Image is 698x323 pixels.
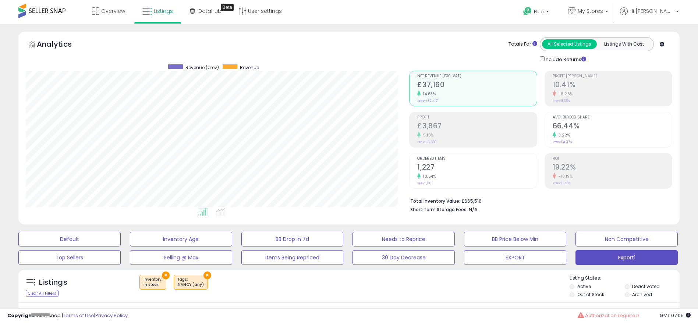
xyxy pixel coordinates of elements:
span: Net Revenue (Exc. VAT) [417,74,536,78]
button: BB Drop in 7d [241,232,344,246]
button: 30 Day Decrease [352,250,455,265]
button: EXPORT [464,250,566,265]
div: Totals For [509,41,537,48]
button: × [203,271,211,279]
b: Total Inventory Value: [410,198,460,204]
div: Clear All Filters [26,290,59,297]
a: Help [517,1,556,24]
a: Hi [PERSON_NAME] [620,7,679,24]
label: Deactivated [632,283,660,290]
h2: £3,867 [417,122,536,132]
div: NANCY (any) [178,282,204,287]
button: Inventory Age [130,232,232,246]
small: Prev: 11.35% [553,99,570,103]
div: Include Returns [534,55,595,63]
span: Inventory : [144,277,162,288]
button: Listings With Cost [596,39,651,49]
span: Tags : [178,277,204,288]
div: seller snap | | [7,312,128,319]
small: Prev: 64.37% [553,140,572,144]
span: ROI [553,157,672,161]
small: 14.63% [421,91,436,97]
span: My Stores [578,7,603,15]
small: Prev: £32,417 [417,99,437,103]
h2: 19.22% [553,163,672,173]
span: Profit [417,116,536,120]
label: Out of Stock [577,291,604,298]
button: × [162,271,170,279]
button: Export1 [575,250,678,265]
div: in stock [144,282,162,287]
strong: Copyright [7,312,34,319]
span: 2025-09-16 07:05 GMT [660,312,691,319]
label: Archived [632,291,652,298]
small: 5.10% [421,132,434,138]
h2: 66.44% [553,122,672,132]
span: Revenue [240,64,259,71]
small: Prev: £3,680 [417,140,437,144]
small: 3.22% [556,132,570,138]
button: Default [18,232,121,246]
span: N/A [469,206,478,213]
h5: Analytics [37,39,86,51]
button: BB Price Below Min [464,232,566,246]
small: -10.19% [556,174,573,179]
span: Avg. Buybox Share [553,116,672,120]
h2: 10.41% [553,81,672,90]
span: Revenue (prev) [185,64,219,71]
span: Ordered Items [417,157,536,161]
button: Needs to Reprice [352,232,455,246]
span: Profit [PERSON_NAME] [553,74,672,78]
p: Listing States: [570,275,680,282]
small: -8.28% [556,91,573,97]
small: Prev: 1,110 [417,181,432,185]
button: Top Sellers [18,250,121,265]
button: Non Competitive [575,232,678,246]
small: Prev: 21.40% [553,181,571,185]
span: Overview [101,7,125,15]
button: Selling @ Max [130,250,232,265]
i: Get Help [523,7,532,16]
span: Listings [154,7,173,15]
h2: 1,227 [417,163,536,173]
small: 10.54% [421,174,436,179]
h2: £37,160 [417,81,536,90]
span: Hi [PERSON_NAME] [630,7,674,15]
h5: Listings [39,277,67,288]
span: Help [534,8,544,15]
label: Active [577,283,591,290]
button: Items Being Repriced [241,250,344,265]
button: All Selected Listings [542,39,597,49]
div: Tooltip anchor [221,4,234,11]
li: £665,516 [410,196,667,205]
b: Short Term Storage Fees: [410,206,468,213]
span: DataHub [198,7,222,15]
